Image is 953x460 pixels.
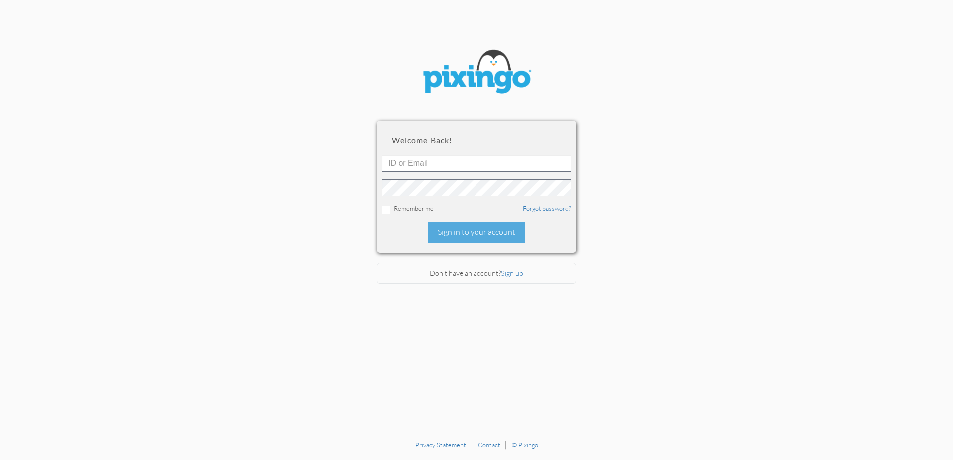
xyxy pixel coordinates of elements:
div: Remember me [382,204,571,214]
a: Contact [478,441,500,449]
img: pixingo logo [417,45,536,101]
a: Forgot password? [523,204,571,212]
a: Privacy Statement [415,441,466,449]
div: Don't have an account? [377,263,576,284]
a: Sign up [501,269,523,277]
input: ID or Email [382,155,571,172]
div: Sign in to your account [428,222,525,243]
a: © Pixingo [512,441,538,449]
h2: Welcome back! [392,136,561,145]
